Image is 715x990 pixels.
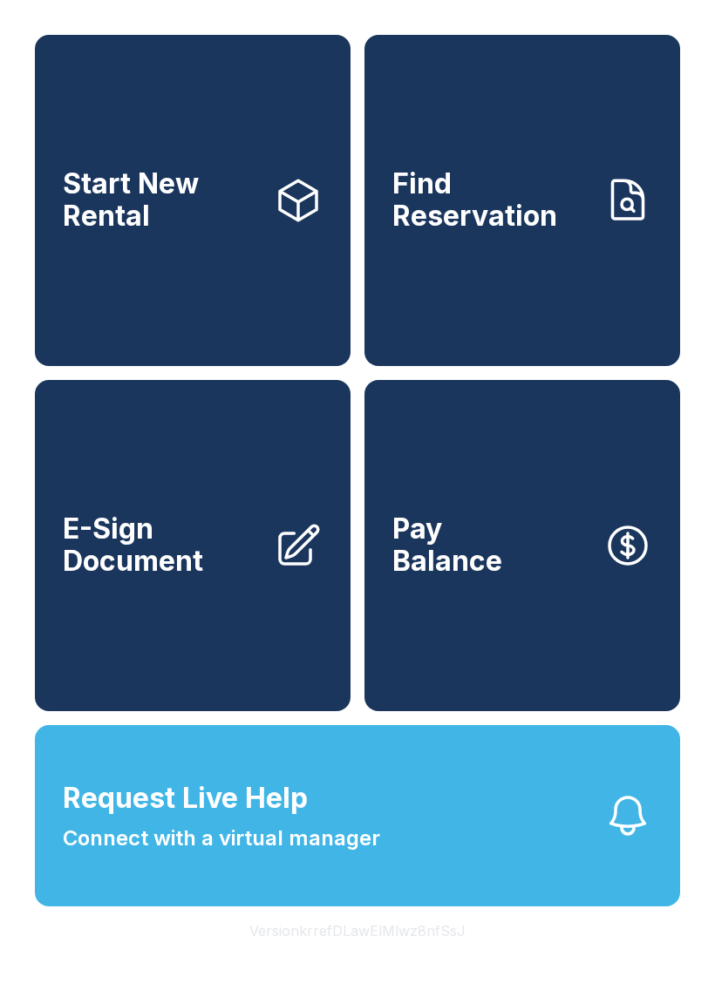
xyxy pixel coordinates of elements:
button: VersionkrrefDLawElMlwz8nfSsJ [235,906,480,955]
span: Start New Rental [63,168,260,232]
a: Start New Rental [35,35,351,366]
button: PayBalance [364,380,680,711]
a: E-Sign Document [35,380,351,711]
span: Pay Balance [392,513,502,577]
button: Request Live HelpConnect with a virtual manager [35,725,680,906]
span: Connect with a virtual manager [63,823,380,854]
span: E-Sign Document [63,513,260,577]
span: Find Reservation [392,168,589,232]
span: Request Live Help [63,777,308,819]
a: Find Reservation [364,35,680,366]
